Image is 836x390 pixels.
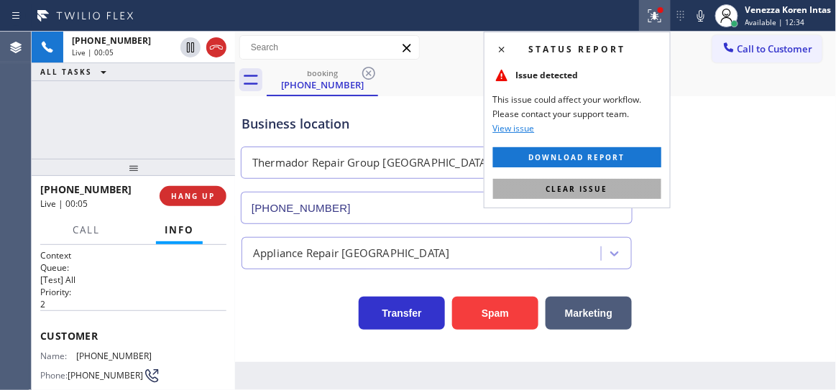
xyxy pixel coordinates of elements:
button: Mute [691,6,711,26]
p: [Test] All [40,274,226,286]
div: Appliance Repair [GEOGRAPHIC_DATA] [253,245,450,261]
button: Marketing [546,297,632,330]
div: booking [268,68,377,78]
span: ALL TASKS [40,67,92,77]
h2: Priority: [40,286,226,298]
button: Call [64,216,109,244]
span: Live | 00:05 [40,198,88,210]
input: Phone Number [241,192,633,224]
span: [PHONE_NUMBER] [40,182,132,196]
div: [PHONE_NUMBER] [268,78,377,91]
span: Available | 12:34 [745,17,805,27]
button: Transfer [359,297,445,330]
span: Call to Customer [738,42,813,55]
span: Customer [40,329,226,343]
div: Thermador Repair Group [GEOGRAPHIC_DATA] [252,155,491,172]
div: Venezza Koren Intas [745,4,832,16]
span: Name: [40,350,76,361]
button: Info [156,216,203,244]
h1: Context [40,249,226,261]
span: Info [165,223,194,236]
span: [PHONE_NUMBER] [76,350,152,361]
button: Hold Customer [180,37,201,57]
span: [PHONE_NUMBER] [72,34,151,47]
button: Hang up [206,37,226,57]
button: Call to Customer [712,35,822,62]
input: Search [240,36,419,59]
button: ALL TASKS [32,63,121,80]
span: Live | 00:05 [72,47,114,57]
button: HANG UP [160,186,226,206]
p: 2 [40,298,226,310]
button: Spam [452,297,538,330]
div: Business location [242,114,632,134]
span: HANG UP [171,191,215,201]
span: [PHONE_NUMBER] [68,370,143,381]
h2: Queue: [40,261,226,274]
span: Phone: [40,370,68,381]
div: (562) 573-4392 [268,64,377,95]
span: Call [73,223,100,236]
